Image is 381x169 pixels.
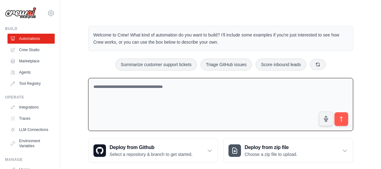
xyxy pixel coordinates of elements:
button: Summarize customer support tickets [115,59,197,70]
h3: Deploy from Github [110,144,193,151]
a: LLM Connections [8,125,55,135]
a: Marketplace [8,56,55,66]
a: Integrations [8,102,55,112]
button: Score inbound leads [256,59,306,70]
a: Crew Studio [8,45,55,55]
div: Operate [5,95,55,100]
p: Choose a zip file to upload. [245,151,298,157]
button: Triage GitHub issues [201,59,252,70]
a: Agents [8,67,55,77]
p: Select a repository & branch to get started. [110,151,193,157]
h3: Deploy from zip file [245,144,298,151]
a: Traces [8,113,55,123]
img: Logo [5,7,36,19]
a: Environment Variables [8,136,55,151]
div: Build [5,26,55,31]
iframe: Chat Widget [350,139,381,169]
a: Tool Registry [8,79,55,89]
p: Welcome to Crew! What kind of automation do you want to build? I'll include some examples if you'... [93,31,348,46]
div: Manage [5,157,55,162]
a: Automations [8,34,55,44]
